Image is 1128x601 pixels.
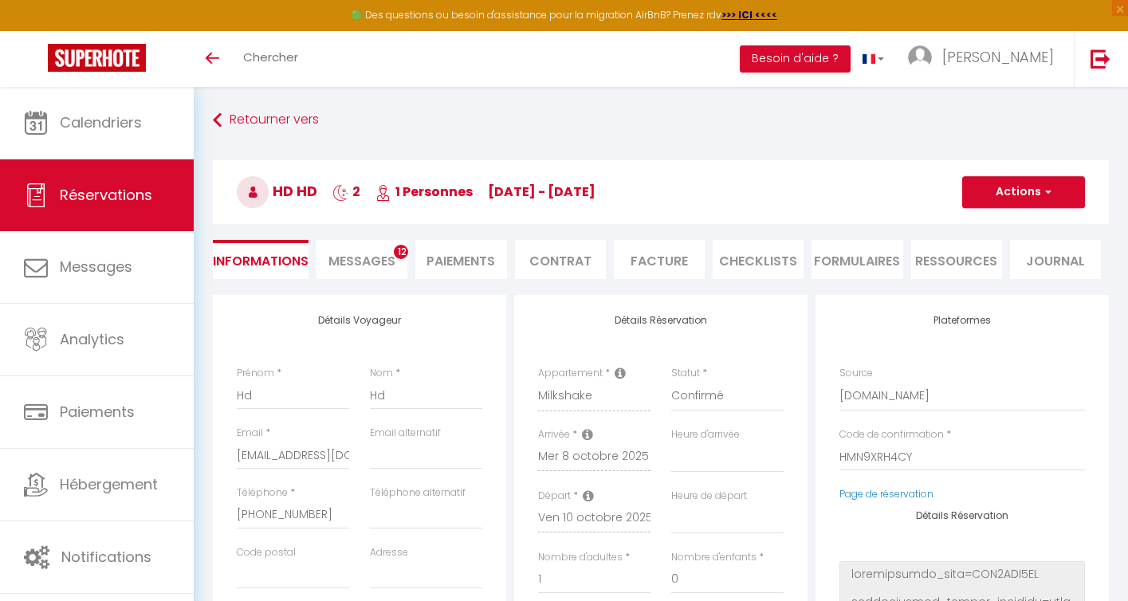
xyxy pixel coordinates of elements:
label: Appartement [538,366,603,381]
span: Calendriers [60,112,142,132]
li: Ressources [911,240,1002,279]
label: Source [839,366,873,381]
li: FORMULAIRES [812,240,902,279]
button: Actions [962,176,1085,208]
label: Départ [538,489,571,504]
button: Besoin d'aide ? [740,45,851,73]
label: Téléphone alternatif [370,485,466,501]
label: Statut [671,366,700,381]
span: [PERSON_NAME] [942,47,1054,67]
span: Chercher [243,49,298,65]
span: 12 [394,245,408,259]
label: Code de confirmation [839,427,944,442]
span: Notifications [61,547,151,567]
li: Facture [614,240,705,279]
span: Paiements [60,402,135,422]
span: Hd Hd [237,181,317,201]
label: Email alternatif [370,426,441,441]
label: Code postal [237,545,296,560]
a: ... [PERSON_NAME] [896,31,1074,87]
label: Heure de départ [671,489,747,504]
img: Super Booking [48,44,146,72]
img: logout [1091,49,1110,69]
label: Heure d'arrivée [671,427,740,442]
label: Nombre d'enfants [671,550,757,565]
h4: Détails Réservation [839,510,1085,521]
span: Messages [60,257,132,277]
a: >>> ICI <<<< [721,8,777,22]
h4: Plateformes [839,315,1085,326]
span: Réservations [60,185,152,205]
label: Adresse [370,545,408,560]
a: Chercher [231,31,310,87]
li: Journal [1010,240,1101,279]
label: Arrivée [538,427,570,442]
li: Contrat [515,240,606,279]
span: 2 [332,183,360,201]
span: [DATE] - [DATE] [488,183,595,201]
img: ... [908,45,932,69]
label: Nombre d'adultes [538,550,623,565]
label: Email [237,426,263,441]
a: Retourner vers [213,106,1109,135]
span: Messages [328,252,395,270]
span: Hébergement [60,474,158,494]
h4: Détails Voyageur [237,315,482,326]
h4: Détails Réservation [538,315,784,326]
li: CHECKLISTS [713,240,804,279]
a: Page de réservation [839,487,933,501]
li: Paiements [415,240,506,279]
li: Informations [213,240,309,279]
label: Prénom [237,366,274,381]
span: 1 Personnes [375,183,473,201]
label: Téléphone [237,485,288,501]
span: Analytics [60,329,124,349]
label: Nom [370,366,393,381]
